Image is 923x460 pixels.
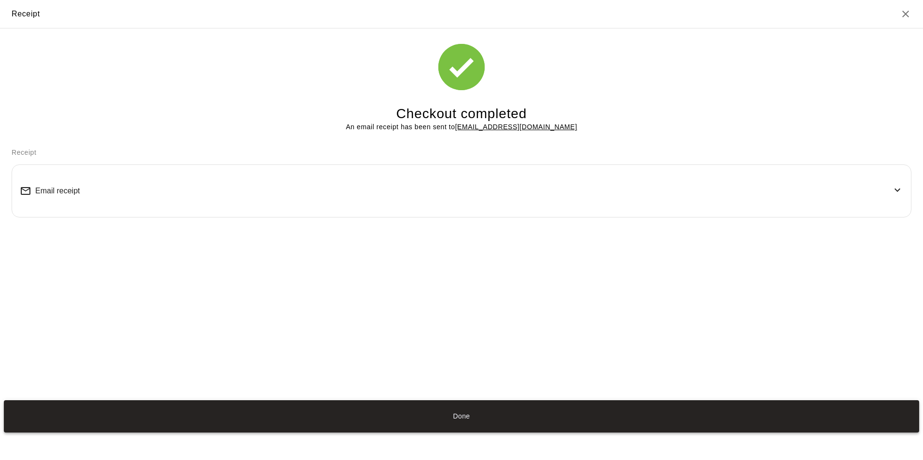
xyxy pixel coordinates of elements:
span: Email receipt [35,187,80,195]
div: Receipt [12,8,40,20]
button: Done [4,400,919,433]
button: Close [900,8,911,20]
p: An email receipt has been sent to [346,122,577,132]
p: Receipt [12,148,911,158]
u: [EMAIL_ADDRESS][DOMAIN_NAME] [455,123,577,131]
h4: Checkout completed [396,106,527,122]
